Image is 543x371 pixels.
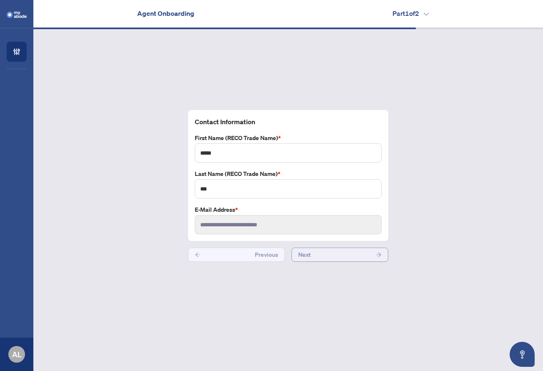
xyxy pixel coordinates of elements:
button: Next [292,248,388,262]
span: Next [298,248,311,261]
h4: Part 1 of 2 [392,8,429,18]
h4: Agent Onboarding [137,8,194,18]
span: arrow-right [376,252,382,258]
button: Previous [188,248,285,262]
label: First Name (RECO Trade Name) [195,133,382,143]
span: AL [12,348,22,360]
h4: Contact Information [195,117,382,127]
button: Open asap [510,342,535,367]
img: logo [7,12,27,18]
label: E-mail Address [195,205,382,214]
label: Last Name (RECO Trade Name) [195,169,382,178]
